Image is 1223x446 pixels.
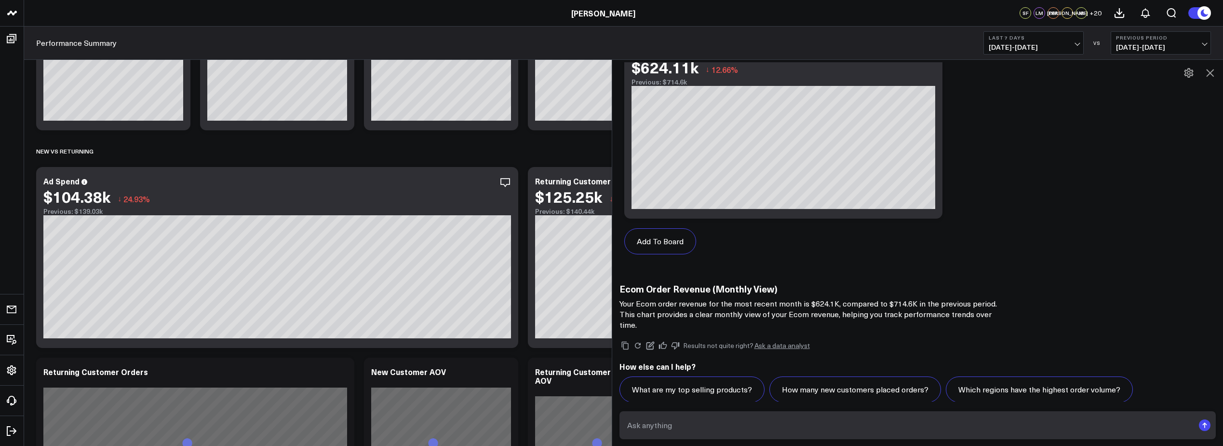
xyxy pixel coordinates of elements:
[1020,7,1031,19] div: SF
[619,376,765,403] button: What are my top selling products?
[118,193,121,205] span: ↓
[983,31,1084,55] button: Last 7 Days[DATE]-[DATE]
[371,366,446,377] div: New Customer AOV
[989,35,1078,41] b: Last 7 Days
[43,366,148,377] div: Returning Customer Orders
[946,376,1133,403] button: Which regions have the highest order volume?
[535,208,839,215] div: Previous: $140.44k
[535,366,611,386] div: Returning Customer AOV
[43,208,511,215] div: Previous: $139.03k
[706,63,710,76] span: ↓
[571,8,635,18] a: [PERSON_NAME]
[1111,31,1211,55] button: Previous Period[DATE]-[DATE]
[625,417,1195,434] input: Ask anything
[619,283,1005,294] h3: Ecom Order Revenue (Monthly View)
[535,188,602,205] div: $125.25k
[1089,7,1102,19] button: +20
[754,342,810,349] a: Ask a data analyst
[619,361,1216,372] h2: How else can I help?
[624,228,696,254] button: Add To Board
[1075,7,1087,19] div: JB
[123,194,150,204] span: 24.93%
[769,376,941,403] button: How many new customers placed orders?
[535,176,645,186] div: Returning Customer Revenue
[619,340,631,351] button: Copy
[1089,40,1106,46] div: VS
[989,43,1078,51] span: [DATE] - [DATE]
[1048,7,1059,19] div: DM
[43,176,80,186] div: Ad Spend
[36,38,117,48] a: Performance Summary
[1116,43,1206,51] span: [DATE] - [DATE]
[36,140,94,162] div: New vs Returning
[632,78,935,86] div: Previous: $714.6k
[1062,7,1073,19] div: [PERSON_NAME]
[43,188,110,205] div: $104.38k
[1089,10,1102,16] span: + 20
[683,341,753,350] span: Results not quite right?
[619,298,1005,330] p: Your Ecom order revenue for the most recent month is $624.1K, compared to $714.6K in the previous...
[1034,7,1045,19] div: LM
[632,58,699,76] div: $624.11k
[712,64,738,75] span: 12.66%
[1116,35,1206,41] b: Previous Period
